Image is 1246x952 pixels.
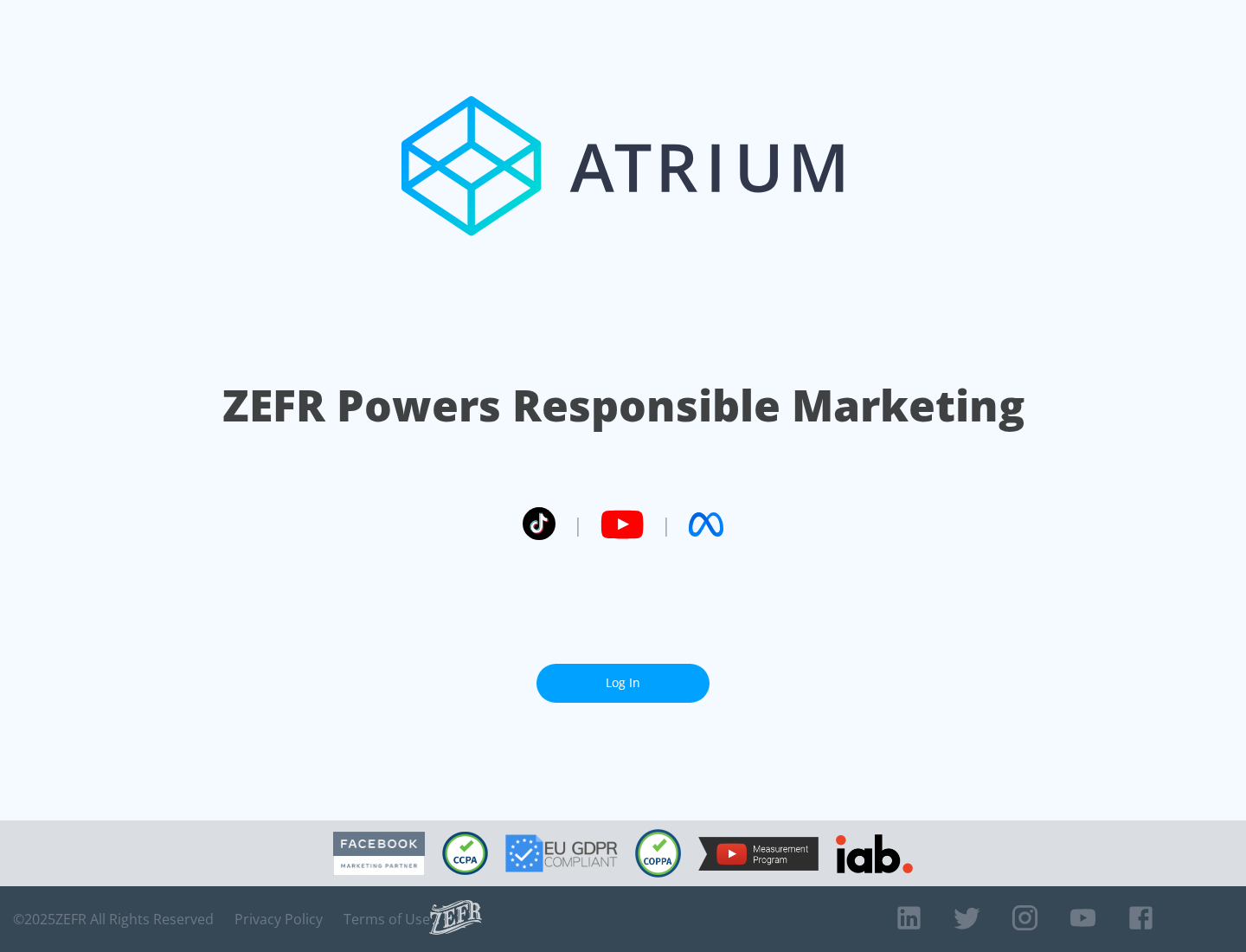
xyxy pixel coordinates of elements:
a: Terms of Use [344,910,430,928]
img: Facebook Marketing Partner [333,832,425,876]
span: | [573,511,583,537]
img: COPPA Compliant [635,829,681,878]
a: Privacy Policy [234,910,323,928]
a: Log In [536,664,710,703]
span: © 2025 ZEFR All Rights Reserved [13,910,214,928]
img: CCPA Compliant [442,832,488,875]
h1: ZEFR Powers Responsible Marketing [222,376,1024,435]
img: IAB [836,834,913,873]
img: GDPR Compliant [505,834,618,872]
img: YouTube Measurement Program [698,837,819,871]
span: | [661,511,671,537]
